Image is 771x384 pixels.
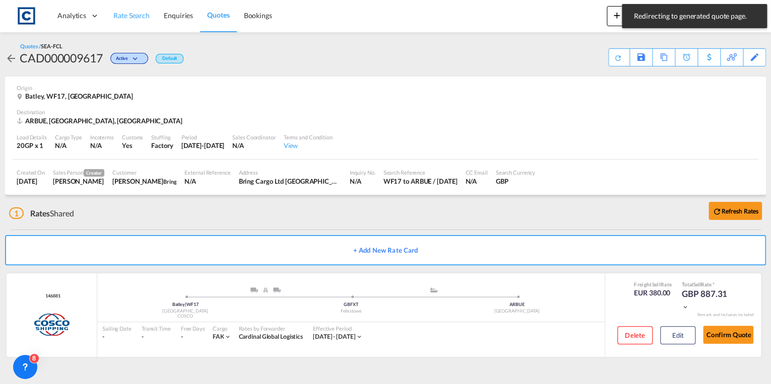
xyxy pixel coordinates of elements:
[631,11,758,21] span: Redirecting to generated quote page.
[213,333,224,340] span: FAK
[53,177,104,186] div: Anthony Lomax
[30,208,50,218] span: Rates
[17,141,47,150] div: 20GP x 1
[660,326,695,344] button: Edit
[611,11,649,19] span: New
[712,207,721,216] md-icon: icon-refresh
[102,325,132,332] div: Sailing Date
[103,50,151,66] div: Change Status Here
[181,325,205,332] div: Free Days
[244,11,272,20] span: Bookings
[9,207,24,219] span: 1
[284,141,333,150] div: View
[181,333,183,341] div: -
[703,326,753,344] button: Confirm Quote
[113,11,150,20] span: Rate Search
[17,84,754,92] div: Origin
[184,177,230,186] div: N/A
[185,287,351,297] div: Pickup ModeService Type West Yorkshire, England,TruckRail; Truck
[355,333,362,340] md-icon: icon-chevron-down
[224,333,231,340] md-icon: icon-chevron-down
[617,326,653,344] button: Delete
[102,333,132,341] div: -
[434,308,600,315] div: [GEOGRAPHIC_DATA]
[634,288,672,298] div: EUR 380.00
[122,133,143,141] div: Customs
[156,54,183,63] div: Default
[284,133,333,141] div: Terms and Condition
[613,53,622,62] md-icon: icon-refresh
[682,281,732,288] div: Total Rate
[239,169,342,176] div: Address
[313,333,356,340] span: [DATE] - [DATE]
[17,108,754,116] div: Destination
[721,207,758,215] b: Refresh Rates
[383,169,457,176] div: Search Reference
[185,301,186,307] span: |
[184,169,230,176] div: External Reference
[172,301,186,307] span: Batley
[84,169,104,177] span: Creator
[268,301,434,308] div: GBFXT
[434,301,600,308] div: ARBUE
[5,52,17,64] md-icon: icon-arrow-left
[630,49,652,66] div: Save As Template
[110,53,148,64] div: Change Status Here
[428,287,440,292] md-icon: assets/icons/custom/ship-fill.svg
[131,56,143,62] md-icon: icon-chevron-down
[273,287,281,292] img: ROAD
[213,325,231,332] div: Cargo
[712,281,715,287] span: Subject to Remarks
[25,92,133,100] span: Batley, WF17, [GEOGRAPHIC_DATA]
[33,312,70,337] img: COSCO
[693,281,701,287] span: Sell
[614,49,624,62] div: Quote PDF is not available at this time
[17,169,45,176] div: Created On
[238,333,303,340] span: Cardinal Global Logistics
[383,177,457,186] div: WF17 to ARBUE / 5 Sep 2025
[495,169,535,176] div: Search Currency
[116,55,131,65] span: Active
[652,281,660,287] span: Sell
[112,169,176,176] div: Customer
[57,11,86,21] span: Analytics
[689,312,761,318] div: Remark and Inclusion included
[5,50,20,66] div: icon-arrow-left
[239,177,342,186] div: Bring Cargo Ltd Scandic Terminal North Moss Lane Stallingborough DN41 8DD United Kingdom
[5,235,766,265] button: + Add New Rate Card
[238,333,303,341] div: Cardinal Global Logistics
[41,43,62,49] span: SEA-FCL
[263,287,268,292] img: RAIL
[350,177,375,186] div: N/A
[15,5,38,27] img: 1fdb9190129311efbfaf67cbb4249bed.jpeg
[55,141,82,150] div: N/A
[9,208,74,219] div: Shared
[17,116,185,125] div: ARBUE, Buenos Aires, Americas
[495,177,535,186] div: GBP
[611,9,623,21] md-icon: icon-plus 400-fg
[90,133,114,141] div: Incoterms
[151,133,173,141] div: Stuffing
[17,177,45,186] div: 5 Sep 2025
[17,133,47,141] div: Load Details
[682,303,689,311] md-icon: icon-chevron-down
[181,141,225,150] div: 30 Sep 2025
[682,288,732,312] div: GBP 887.31
[607,6,653,26] button: icon-plus 400-fgNewicon-chevron-down
[164,11,193,20] span: Enquiries
[313,333,356,341] div: 01 Sep 2025 - 30 Sep 2025
[55,133,82,141] div: Cargo Type
[142,325,171,332] div: Transit Time
[232,133,275,141] div: Sales Coordinator
[43,293,60,299] span: 146881
[163,178,177,185] span: Bring
[20,50,103,66] div: CAD000009617
[709,202,762,220] button: icon-refreshRefresh Rates
[181,133,225,141] div: Period
[142,333,171,341] div: -
[20,42,62,50] div: Quotes /SEA-FCL
[465,169,487,176] div: CC Email
[186,301,199,307] span: WF17
[465,177,487,186] div: N/A
[238,325,303,332] div: Rates by Forwarder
